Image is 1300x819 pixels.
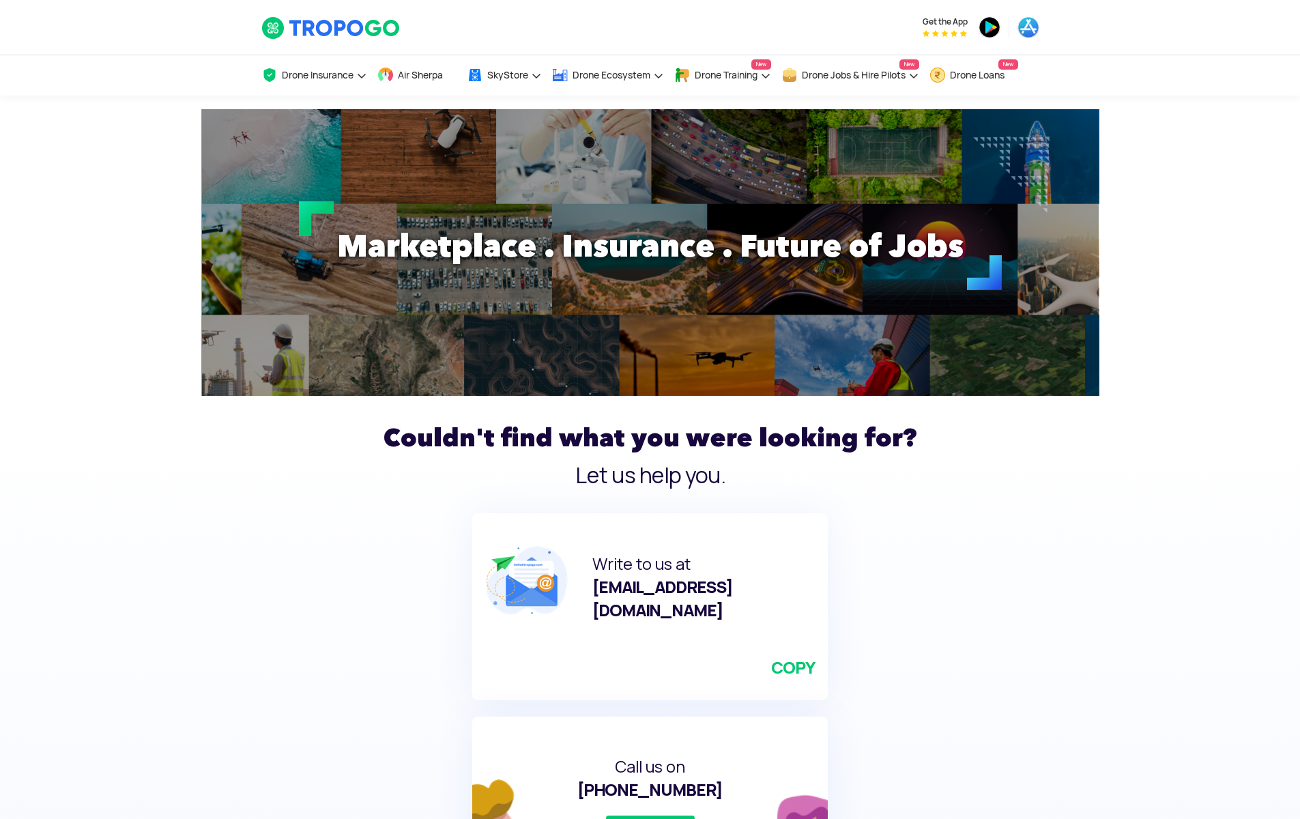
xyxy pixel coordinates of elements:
[592,553,814,622] h2: Write to us at
[695,70,757,81] span: Drone Training
[950,70,1005,81] span: Drone Loans
[282,70,353,81] span: Drone Insurance
[923,30,967,37] img: App Raking
[552,55,664,96] a: Drone Ecosystem
[486,546,568,615] img: bg_mailCard.png
[998,59,1018,70] span: New
[377,55,457,96] a: Air Sherpa
[487,70,528,81] span: SkyStore
[573,70,650,81] span: Drone Ecosystem
[899,59,919,70] span: New
[398,70,443,81] span: Air Sherpa
[802,70,906,81] span: Drone Jobs & Hire Pilots
[489,756,811,802] h2: Call us on
[1017,16,1039,38] img: ic_appstore.png
[923,16,968,27] span: Get the App
[261,16,401,40] img: TropoGo Logo
[592,577,733,621] span: [EMAIL_ADDRESS][DOMAIN_NAME]
[261,418,1039,458] h2: Couldn't find what you were looking for?
[261,55,367,96] a: Drone Insurance
[751,59,771,70] span: New
[467,55,542,96] a: SkyStore
[771,657,814,680] a: COPY
[251,218,1050,273] h1: Marketplace . Insurance . Future of Jobs
[674,55,771,96] a: Drone TrainingNew
[929,55,1018,96] a: Drone LoansNew
[781,55,919,96] a: Drone Jobs & Hire PilotsNew
[979,16,1000,38] img: ic_playstore.png
[577,779,723,801] span: [PHONE_NUMBER]
[261,465,1039,487] h3: Let us help you.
